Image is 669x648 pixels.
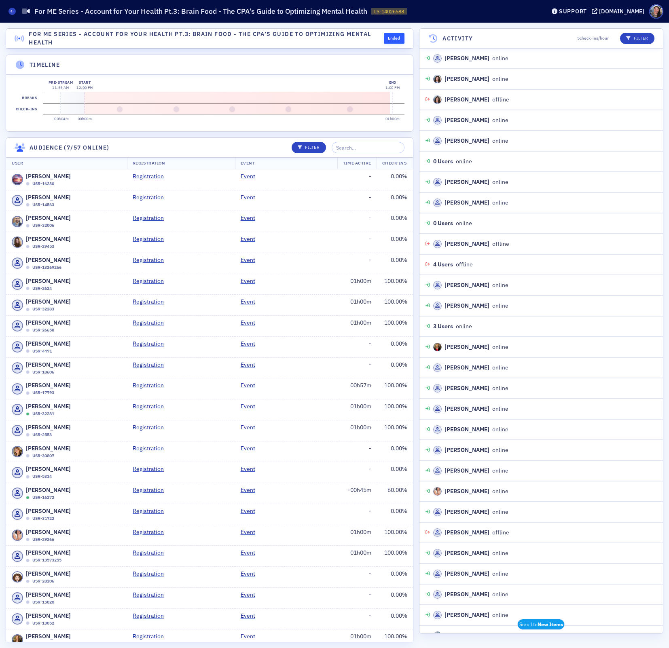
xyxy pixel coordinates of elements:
div: [PERSON_NAME] [445,363,489,372]
div: online [433,549,508,557]
div: online [433,570,508,578]
span: [PERSON_NAME] [26,591,71,599]
span: 0 Users [433,219,453,228]
span: USR-17793 [32,390,54,396]
a: Event [241,277,261,285]
td: 01h00m [337,525,377,546]
time: 00h00m [78,116,92,121]
h1: For ME Series - Account for Your Health Pt.3: Brain Food - The CPA’s Guide to Optimizing Mental H... [34,6,367,16]
a: Event [241,632,261,641]
div: online [433,198,508,207]
div: [PERSON_NAME] [445,198,489,207]
div: [PERSON_NAME] [445,590,489,599]
span: Profile [649,4,663,19]
div: [PERSON_NAME] [445,466,489,475]
a: Registration [133,381,170,390]
a: Event [241,235,261,243]
a: Registration [133,298,170,306]
h4: Timeline [30,61,60,69]
div: online [433,405,508,413]
div: [PERSON_NAME] [445,95,489,104]
a: Registration [133,235,170,243]
span: online [456,219,472,228]
a: Registration [133,612,170,620]
a: Registration [133,340,170,348]
td: - [337,462,377,483]
div: online [433,466,508,475]
a: Event [241,465,261,473]
div: online [433,137,508,145]
a: Event [241,319,261,327]
div: Offline [26,224,30,228]
span: USR-16272 [32,494,54,501]
span: [PERSON_NAME] [26,486,71,494]
div: [PERSON_NAME] [445,384,489,393]
div: [PERSON_NAME] [445,611,489,619]
a: Event [241,381,261,390]
div: [PERSON_NAME] [445,178,489,186]
span: [PERSON_NAME] [26,214,71,222]
span: [PERSON_NAME] [26,570,71,578]
span: [PERSON_NAME] [26,298,71,306]
div: [PERSON_NAME] [445,570,489,578]
div: online [433,363,508,372]
span: USR-29453 [32,243,54,250]
td: 100.00 % [377,546,413,567]
td: - [337,504,377,525]
div: [PERSON_NAME] [445,137,489,145]
span: USR-31722 [32,515,54,522]
th: User [6,157,127,169]
div: Offline [26,454,30,458]
div: Online [26,412,30,416]
td: - [337,211,377,232]
div: Offline [26,517,30,520]
div: [PERSON_NAME] [445,54,489,63]
h4: For ME Series - Account for Your Health Pt.3: Brain Food - The CPA’s Guide to Optimizing Mental H... [29,30,378,47]
span: USR-29266 [32,536,54,543]
div: offline [433,95,509,104]
a: Event [241,193,261,202]
div: online [433,54,508,63]
p: Filter [626,35,648,42]
span: USR-14563 [32,202,54,208]
span: [PERSON_NAME] [26,381,71,390]
span: [PERSON_NAME] [26,319,71,327]
div: Offline [26,559,30,562]
td: - [337,587,377,608]
td: 01h00m [337,399,377,420]
div: [PERSON_NAME] [445,631,489,640]
div: [PERSON_NAME] [445,405,489,413]
div: Offline [26,580,30,583]
div: [PERSON_NAME] [445,425,489,434]
span: USR-18606 [32,369,54,376]
td: 01h00m [337,546,377,567]
time: -00h04m [53,116,69,121]
button: Filter [292,142,326,153]
div: Offline [26,391,30,395]
td: 100.00 % [377,274,413,295]
td: 0.00 % [377,587,413,608]
td: - [337,190,377,211]
span: USR-28206 [32,578,54,585]
span: [PERSON_NAME] [26,361,71,369]
td: - [337,567,377,588]
td: 100.00 % [377,525,413,546]
td: 00h57m [337,378,377,399]
span: USR-5334 [32,473,52,480]
a: Event [241,214,261,222]
span: [PERSON_NAME] [26,256,71,264]
td: 0.00 % [377,232,413,253]
td: -00h45m [337,483,377,504]
span: USR-32283 [32,306,54,312]
td: 0.00 % [377,169,413,190]
span: USR-6153 [32,641,52,647]
span: [PERSON_NAME] [26,507,71,515]
button: Filter [620,33,654,44]
div: online [433,508,508,516]
a: Event [241,591,261,599]
div: online [433,116,508,125]
span: Scroll to [517,619,565,630]
td: - [337,253,377,274]
div: Support [559,8,587,15]
span: USR-13052 [32,620,54,627]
